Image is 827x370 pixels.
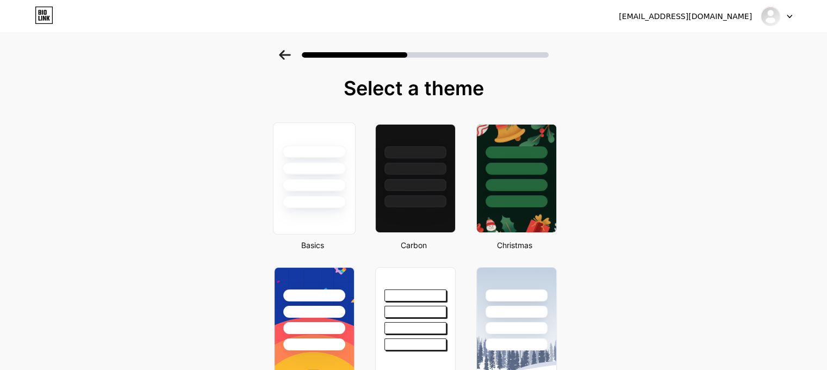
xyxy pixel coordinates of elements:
div: Christmas [473,239,557,251]
div: Select a theme [270,77,558,99]
img: richardsterling [760,6,781,27]
div: Basics [271,239,355,251]
div: Carbon [372,239,456,251]
div: [EMAIL_ADDRESS][DOMAIN_NAME] [619,11,752,22]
